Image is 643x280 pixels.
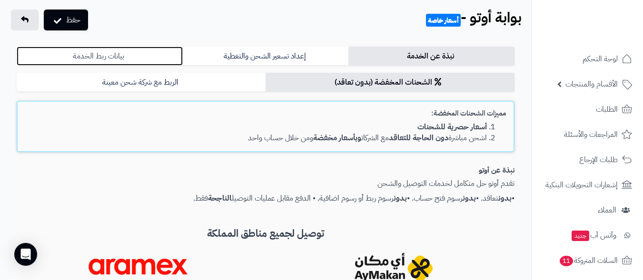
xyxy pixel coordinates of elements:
a: الشحنات المخفضة (بدون تعاقد) [266,73,514,92]
span: المراجعات والأسئلة [564,128,618,141]
span: إشعارات التحويلات البنكية [545,178,618,192]
b: أسعار حصرية للشحنات [417,121,487,133]
span: لوحة التحكم [583,52,618,66]
a: إعداد تسعير الشحن والتغطية [183,47,349,66]
a: نبذة عن الخدمة [348,47,514,66]
h4: مميزات الشحنات المخفضة: [25,109,506,117]
a: إشعارات التحويلات البنكية [537,174,637,196]
b: وبأسعار مخفضة [313,132,361,144]
a: الربط مع شركة شحن معينة [17,73,266,92]
b: بدون [394,193,407,204]
span: الأقسام والمنتجات [565,77,618,91]
b: نبذة عن أوتو [479,165,514,175]
a: الطلبات [537,98,637,121]
a: وآتس آبجديد [537,224,637,247]
a: طلبات الإرجاع [537,148,637,171]
b: بوابة أوتو - [426,7,522,28]
p: تقدم أوتو حل متكامل لخدمات التوصيل والشحن [17,178,514,189]
span: طلبات الإرجاع [579,153,618,166]
span: 11 [559,256,573,267]
span: وآتس آب [571,229,616,242]
li: اشحن مباشرة مع الشركات ومن خلال حساب واحد [25,133,487,144]
span: الطلبات [596,103,618,116]
a: السلات المتروكة11 [537,249,637,272]
span: أسعار خاصة [426,14,461,27]
a: بيانات ربط الخدمة [17,47,183,66]
b: بدون [498,193,512,204]
b: توصيل لجميع مناطق المملكة [207,226,324,241]
b: الناجحة [208,193,232,204]
b: بدون [463,193,476,204]
span: جديد [572,231,589,241]
a: المراجعات والأسئلة [537,123,637,146]
button: حفظ [44,10,88,30]
div: Open Intercom Messenger [14,243,37,266]
img: logo-2.png [578,20,634,40]
b: دون الحاجة للتعاقد [389,132,448,144]
p: • تعاقد. • رسوم فتح حساب. • رسوم ربط أو رسوم اضافية. • الدفع مقابل عمليات التوصيل فقط. [17,193,514,204]
span: السلات المتروكة [559,254,618,267]
span: العملاء [598,203,616,217]
a: لوحة التحكم [537,48,637,70]
a: العملاء [537,199,637,222]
